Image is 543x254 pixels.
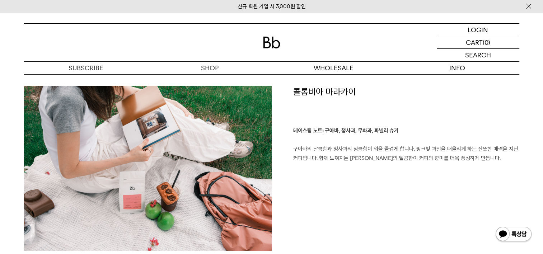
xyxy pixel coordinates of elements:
a: 신규 회원 가입 시 3,000원 할인 [238,3,306,10]
img: 카카오톡 채널 1:1 채팅 버튼 [495,226,532,243]
a: CART (0) [437,36,519,49]
a: SUBSCRIBE [24,62,148,74]
b: 테이스팅 노트: 구아바, 청사과, 무화과, 파넬라 슈거 [293,127,399,134]
h1: 콜롬비아 마라카이 [293,86,519,127]
p: LOGIN [468,24,488,36]
img: 6f2c0ecf5c9d63eb7c2cb77e014dcaaf_103635.jpg [24,86,272,251]
p: 구아바의 달콤함과 청사과의 상큼함이 입을 즐겁게 합니다. 핑크빛 과일을 떠올리게 하는 산뜻한 매력을 지닌 커피입니다. 함께 느껴지는 [PERSON_NAME]의 달콤함이 커피의... [293,126,519,163]
a: SHOP [148,62,272,74]
a: LOGIN [437,24,519,36]
p: INFO [395,62,519,74]
p: (0) [483,36,490,48]
p: SEARCH [465,49,491,61]
p: CART [466,36,483,48]
img: 로고 [263,37,280,48]
p: WHOLESALE [272,62,395,74]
